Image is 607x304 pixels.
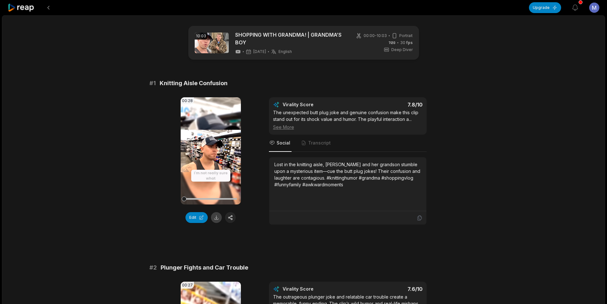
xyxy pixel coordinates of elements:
[364,33,387,39] span: 00:00 - 10:03
[308,140,331,146] span: Transcript
[273,109,423,130] div: The unexpected butt plug joke and genuine confusion make this clip stand out for its shock value ...
[406,40,413,45] span: fps
[181,97,241,204] video: Your browser does not support mp4 format.
[277,140,290,146] span: Social
[274,161,421,188] div: Lost in the knitting aisle, [PERSON_NAME] and her grandson stumble upon a mysterious item—cue the...
[160,79,228,88] span: Knitting Aisle Confusion
[235,31,345,46] a: SHOPPING WITH GRANDMA! | GRANDMA’S BOY
[283,286,351,292] div: Virality Score
[354,101,423,108] div: 7.8 /10
[283,101,351,108] div: Virality Score
[400,40,413,46] span: 30
[399,33,413,39] span: Portrait
[185,212,208,223] button: Edit
[253,49,266,54] span: [DATE]
[273,124,423,130] div: See More
[161,263,248,272] span: Plunger Fights and Car Trouble
[391,47,413,53] span: Deep Diver
[354,286,423,292] div: 7.6 /10
[269,135,427,152] nav: Tabs
[149,79,156,88] span: # 1
[149,263,157,272] span: # 2
[529,2,561,13] button: Upgrade
[278,49,292,54] span: English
